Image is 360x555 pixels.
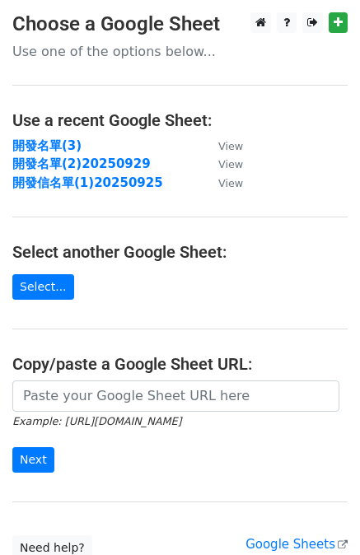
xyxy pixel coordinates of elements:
h4: Select another Google Sheet: [12,242,348,262]
a: View [202,175,243,190]
p: Use one of the options below... [12,43,348,60]
h4: Copy/paste a Google Sheet URL: [12,354,348,374]
a: Google Sheets [245,537,348,552]
small: Example: [URL][DOMAIN_NAME] [12,415,181,427]
a: View [202,138,243,153]
input: Paste your Google Sheet URL here [12,380,339,412]
a: Select... [12,274,74,300]
a: 開發名單(2)20250929 [12,156,151,171]
input: Next [12,447,54,473]
h4: Use a recent Google Sheet: [12,110,348,130]
small: View [218,158,243,170]
a: View [202,156,243,171]
small: View [218,140,243,152]
a: 開發信名單(1)20250925 [12,175,163,190]
small: View [218,177,243,189]
a: 開發名單(3) [12,138,82,153]
h3: Choose a Google Sheet [12,12,348,36]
